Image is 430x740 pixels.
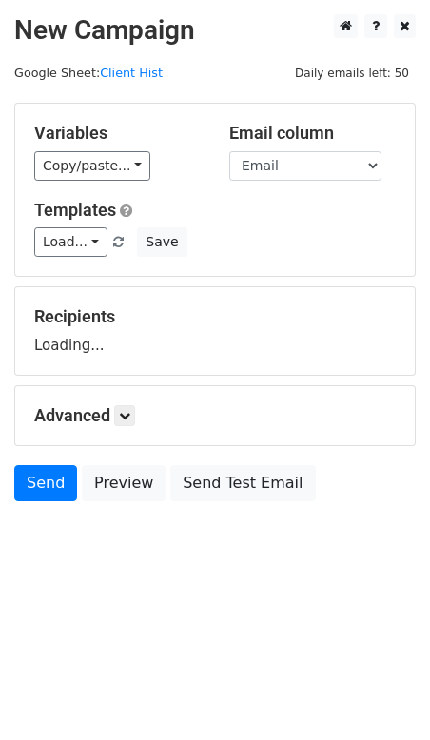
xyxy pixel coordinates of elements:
[34,200,116,220] a: Templates
[34,123,201,144] h5: Variables
[34,151,150,181] a: Copy/paste...
[82,465,166,501] a: Preview
[288,66,416,80] a: Daily emails left: 50
[14,465,77,501] a: Send
[288,63,416,84] span: Daily emails left: 50
[34,405,396,426] h5: Advanced
[14,66,163,80] small: Google Sheet:
[34,306,396,327] h5: Recipients
[170,465,315,501] a: Send Test Email
[34,306,396,356] div: Loading...
[34,227,107,257] a: Load...
[14,14,416,47] h2: New Campaign
[100,66,163,80] a: Client Hist
[229,123,396,144] h5: Email column
[137,227,186,257] button: Save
